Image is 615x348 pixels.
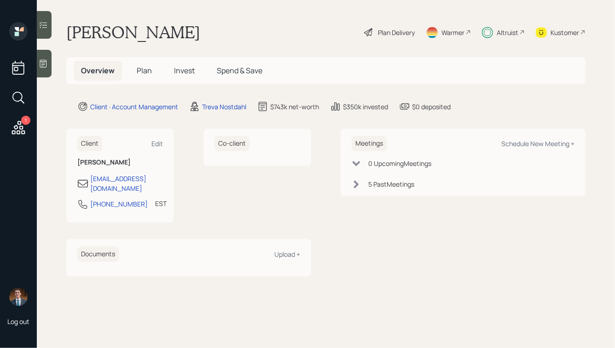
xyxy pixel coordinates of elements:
[155,199,167,208] div: EST
[9,288,28,306] img: hunter_neumayer.jpg
[77,159,163,166] h6: [PERSON_NAME]
[270,102,319,112] div: $743k net-worth
[441,28,464,37] div: Warmer
[90,174,163,193] div: [EMAIL_ADDRESS][DOMAIN_NAME]
[137,65,152,76] span: Plan
[497,28,518,37] div: Altruist
[368,159,431,168] div: 0 Upcoming Meeting s
[352,136,387,151] h6: Meetings
[21,116,30,125] div: 1
[202,102,246,112] div: Treva Nostdahl
[77,136,102,151] h6: Client
[378,28,415,37] div: Plan Delivery
[174,65,195,76] span: Invest
[412,102,451,112] div: $0 deposited
[551,28,579,37] div: Kustomer
[343,102,388,112] div: $350k invested
[215,136,249,151] h6: Co-client
[66,22,200,42] h1: [PERSON_NAME]
[368,179,414,189] div: 5 Past Meeting s
[81,65,115,76] span: Overview
[7,317,29,326] div: Log out
[151,139,163,148] div: Edit
[217,65,262,76] span: Spend & Save
[274,250,300,259] div: Upload +
[90,102,178,112] div: Client · Account Management
[77,247,119,262] h6: Documents
[90,199,148,209] div: [PHONE_NUMBER]
[501,139,574,148] div: Schedule New Meeting +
